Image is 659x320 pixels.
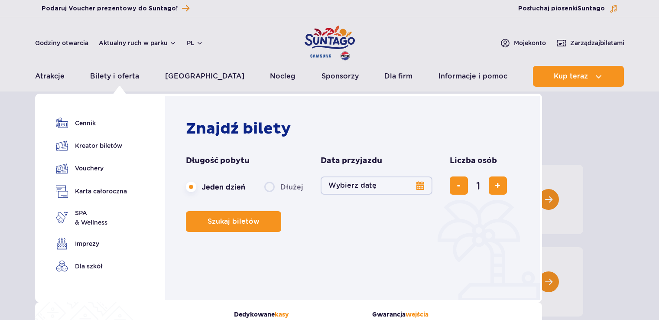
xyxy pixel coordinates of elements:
span: kasy [275,311,289,318]
span: Zarządzaj biletami [570,39,624,47]
h2: Znajdź bilety [186,119,523,138]
button: Szukaj biletów [186,211,281,232]
input: liczba biletów [468,175,489,196]
a: Godziny otwarcia [35,39,88,47]
a: Dla szkół [56,260,127,272]
a: Mojekonto [500,38,546,48]
a: Sponsorzy [321,66,359,87]
span: SPA & Wellness [75,208,107,227]
a: Vouchery [56,162,127,175]
a: Nocleg [270,66,295,87]
button: Kup teraz [533,66,624,87]
a: Bilety i oferta [90,66,139,87]
label: Dłużej [264,178,303,196]
a: Karta całoroczna [56,185,127,198]
span: Liczba osób [450,156,497,166]
span: Szukaj biletów [208,218,260,225]
a: Dla firm [384,66,412,87]
a: Kreator biletów [56,140,127,152]
button: usuń bilet [450,176,468,195]
a: [GEOGRAPHIC_DATA] [165,66,244,87]
a: Zarządzajbiletami [556,38,624,48]
strong: Dedykowane [234,311,359,318]
button: dodaj bilet [489,176,507,195]
button: pl [187,39,203,47]
span: Kup teraz [554,72,588,80]
a: Atrakcje [35,66,65,87]
form: Planowanie wizyty w Park of Poland [186,156,523,232]
strong: Gwarancja [372,311,516,318]
button: Wybierz datę [321,176,432,195]
span: Długość pobytu [186,156,250,166]
span: Moje konto [514,39,546,47]
a: Informacje i pomoc [438,66,507,87]
a: Cennik [56,117,127,129]
a: SPA& Wellness [56,208,127,227]
button: Aktualny ruch w parku [99,39,176,46]
a: Imprezy [56,238,127,250]
label: Jeden dzień [186,178,245,196]
span: wejścia [406,311,429,318]
span: Data przyjazdu [321,156,382,166]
